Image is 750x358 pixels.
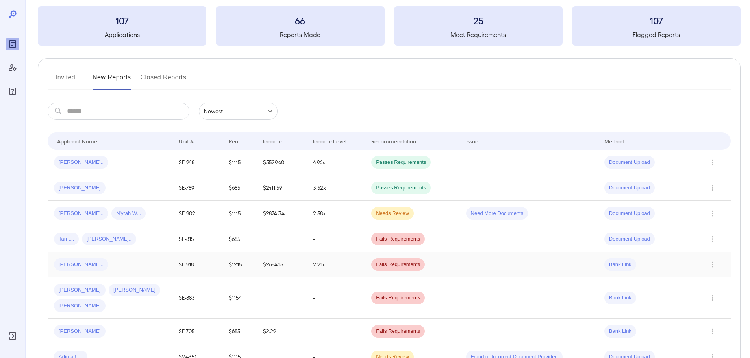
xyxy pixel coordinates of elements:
[371,210,414,217] span: Needs Review
[54,159,108,166] span: [PERSON_NAME]..
[371,184,431,192] span: Passes Requirements
[466,136,479,146] div: Issue
[222,319,257,344] td: $685
[172,226,222,252] td: SE-815
[307,277,365,319] td: -
[307,252,365,277] td: 2.21x
[6,330,19,342] div: Log Out
[216,14,384,27] h3: 66
[572,30,741,39] h5: Flagged Reports
[57,136,97,146] div: Applicant Name
[572,14,741,27] h3: 107
[604,184,655,192] span: Document Upload
[229,136,241,146] div: Rent
[257,150,307,175] td: $5529.60
[54,184,106,192] span: [PERSON_NAME]
[307,175,365,201] td: 3.52x
[604,136,624,146] div: Method
[371,159,431,166] span: Passes Requirements
[172,150,222,175] td: SE-948
[93,71,131,90] button: New Reports
[371,261,425,268] span: Fails Requirements
[394,30,563,39] h5: Meet Requirements
[222,226,257,252] td: $685
[6,85,19,97] div: FAQ
[172,175,222,201] td: SE-789
[307,319,365,344] td: -
[222,175,257,201] td: $685
[48,71,83,90] button: Invited
[307,226,365,252] td: -
[199,103,278,120] div: Newest
[216,30,384,39] h5: Reports Made
[257,252,307,277] td: $2684.15
[706,182,719,194] button: Row Actions
[604,159,655,166] span: Document Upload
[706,156,719,169] button: Row Actions
[6,38,19,50] div: Reports
[222,150,257,175] td: $1115
[172,201,222,226] td: SE-902
[54,286,106,294] span: [PERSON_NAME]
[38,6,741,46] summary: 107Applications66Reports Made25Meet Requirements107Flagged Reports
[257,201,307,226] td: $2874.34
[706,233,719,245] button: Row Actions
[222,252,257,277] td: $1215
[6,61,19,74] div: Manage Users
[172,277,222,319] td: SE-883
[141,71,187,90] button: Closed Reports
[371,294,425,302] span: Fails Requirements
[706,325,719,338] button: Row Actions
[604,210,655,217] span: Document Upload
[222,277,257,319] td: $1154
[371,235,425,243] span: Fails Requirements
[706,292,719,304] button: Row Actions
[604,294,636,302] span: Bank Link
[604,328,636,335] span: Bank Link
[307,201,365,226] td: 2.58x
[222,201,257,226] td: $1115
[38,14,206,27] h3: 107
[604,261,636,268] span: Bank Link
[172,319,222,344] td: SE-705
[257,175,307,201] td: $2411.59
[263,136,282,146] div: Income
[172,252,222,277] td: SE-918
[38,30,206,39] h5: Applications
[54,302,106,310] span: [PERSON_NAME]
[54,235,79,243] span: Tan t...
[706,207,719,220] button: Row Actions
[82,235,136,243] span: [PERSON_NAME]..
[307,150,365,175] td: 4.96x
[109,286,160,294] span: [PERSON_NAME]
[394,14,563,27] h3: 25
[111,210,146,217] span: N'yrah W...
[257,319,307,344] td: $2.29
[604,235,655,243] span: Document Upload
[466,210,528,217] span: Need More Documents
[706,258,719,271] button: Row Actions
[179,136,194,146] div: Unit #
[54,328,106,335] span: [PERSON_NAME]
[371,136,416,146] div: Recommendation
[371,328,425,335] span: Fails Requirements
[54,210,108,217] span: [PERSON_NAME]..
[54,261,108,268] span: [PERSON_NAME]..
[313,136,346,146] div: Income Level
